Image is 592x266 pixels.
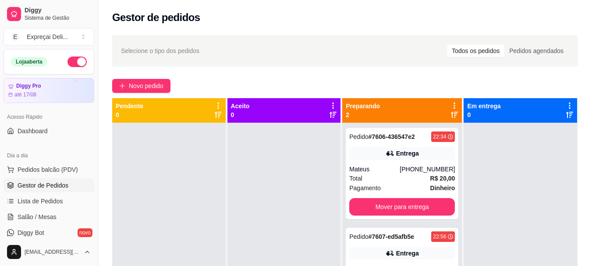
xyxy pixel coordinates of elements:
[231,110,250,119] p: 0
[25,14,91,21] span: Sistema de Gestão
[18,228,44,237] span: Diggy Bot
[231,102,250,110] p: Aceito
[4,110,94,124] div: Acesso Rápido
[369,133,415,140] strong: # 7606-436547e2
[400,165,455,174] div: [PHONE_NUMBER]
[116,102,143,110] p: Pendente
[433,133,446,140] div: 22:34
[25,7,91,14] span: Diggy
[4,241,94,262] button: [EMAIL_ADDRESS][DOMAIN_NAME]
[121,46,199,56] span: Selecione o tipo dos pedidos
[396,149,419,158] div: Entrega
[430,184,455,192] strong: Dinheiro
[112,11,200,25] h2: Gestor de pedidos
[4,163,94,177] button: Pedidos balcão (PDV)
[119,83,125,89] span: plus
[4,78,94,103] a: Diggy Proaté 17/08
[27,32,68,41] div: Expreçai Deli ...
[349,133,369,140] span: Pedido
[4,4,94,25] a: DiggySistema de Gestão
[11,32,20,41] span: E
[467,110,500,119] p: 0
[504,45,568,57] div: Pedidos agendados
[349,174,362,183] span: Total
[18,181,68,190] span: Gestor de Pedidos
[346,102,380,110] p: Preparando
[349,198,455,216] button: Mover para entrega
[349,233,369,240] span: Pedido
[346,110,380,119] p: 2
[18,213,57,221] span: Salão / Mesas
[467,102,500,110] p: Em entrega
[11,57,47,67] div: Loja aberta
[14,91,36,98] article: até 17/08
[4,124,94,138] a: Dashboard
[430,175,455,182] strong: R$ 20,00
[16,83,41,89] article: Diggy Pro
[396,249,419,258] div: Entrega
[4,149,94,163] div: Dia a dia
[4,226,94,240] a: Diggy Botnovo
[129,81,163,91] span: Novo pedido
[4,210,94,224] a: Salão / Mesas
[18,127,48,135] span: Dashboard
[447,45,504,57] div: Todos os pedidos
[67,57,87,67] button: Alterar Status
[433,233,446,240] div: 22:56
[369,233,414,240] strong: # 7607-ed5afb5e
[349,165,400,174] div: Mateus
[4,194,94,208] a: Lista de Pedidos
[18,165,78,174] span: Pedidos balcão (PDV)
[4,28,94,46] button: Select a team
[349,183,381,193] span: Pagamento
[25,248,80,255] span: [EMAIL_ADDRESS][DOMAIN_NAME]
[18,197,63,206] span: Lista de Pedidos
[112,79,170,93] button: Novo pedido
[4,178,94,192] a: Gestor de Pedidos
[116,110,143,119] p: 0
